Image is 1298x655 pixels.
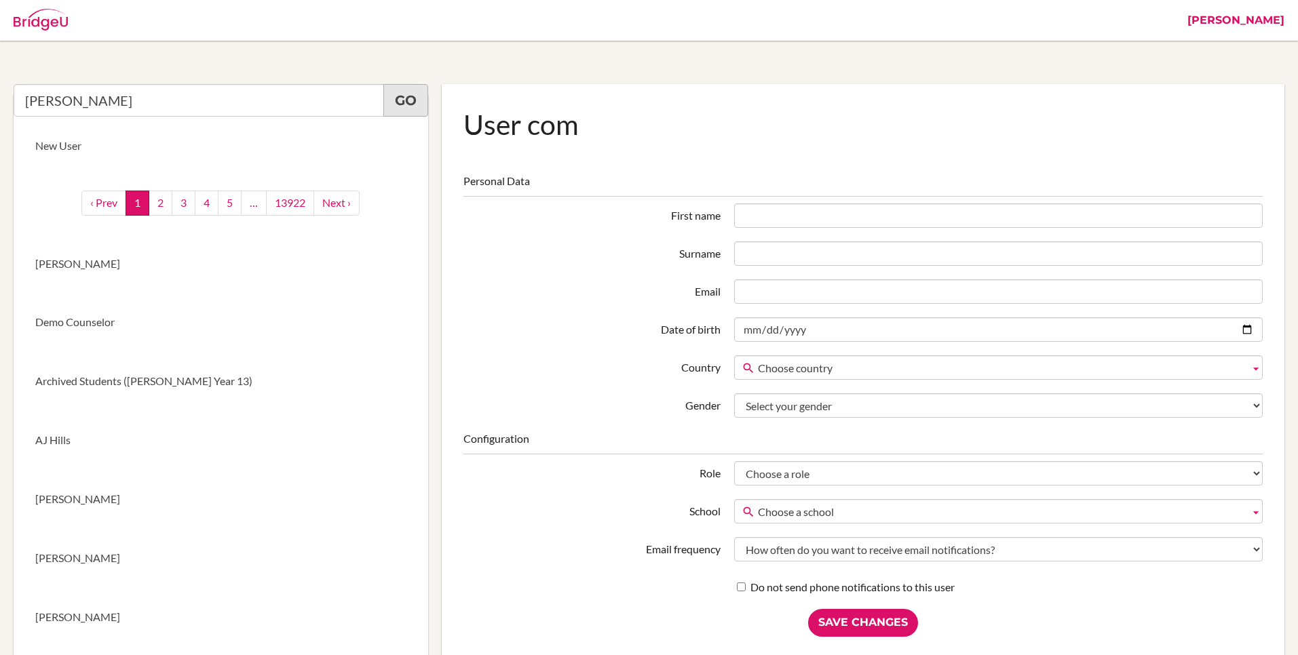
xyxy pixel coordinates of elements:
[463,174,1263,197] legend: Personal Data
[14,529,428,588] a: [PERSON_NAME]
[457,461,727,481] label: Role
[383,84,428,117] a: Go
[463,431,1263,454] legend: Configuration
[14,293,428,352] a: Demo Counselor
[195,191,218,216] a: 4
[457,355,727,376] label: Country
[126,191,149,216] a: 1
[737,580,955,595] label: Do not send phone notifications to this user
[737,582,746,591] input: Do not send phone notifications to this user
[313,191,360,216] a: next
[457,317,727,338] label: Date of birth
[14,352,428,411] a: Archived Students ([PERSON_NAME] Year 13)
[14,235,428,294] a: [PERSON_NAME]
[266,191,314,216] a: 13922
[457,499,727,519] label: School
[758,356,1244,380] span: Choose country
[149,191,172,216] a: 2
[457,393,727,414] label: Gender
[14,84,384,117] input: Quicksearch user
[14,117,428,176] a: New User
[14,411,428,470] a: AJ Hills
[457,203,727,224] label: First name
[457,279,727,300] label: Email
[241,191,267,216] a: …
[218,191,242,216] a: 5
[457,537,727,557] label: Email frequency
[14,9,68,31] img: Bridge-U
[463,106,1263,143] h1: User com
[14,588,428,647] a: [PERSON_NAME]
[14,470,428,529] a: [PERSON_NAME]
[81,191,126,216] a: ‹ Prev
[758,500,1244,524] span: Choose a school
[808,609,918,637] input: Save Changes
[172,191,195,216] a: 3
[457,241,727,262] label: Surname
